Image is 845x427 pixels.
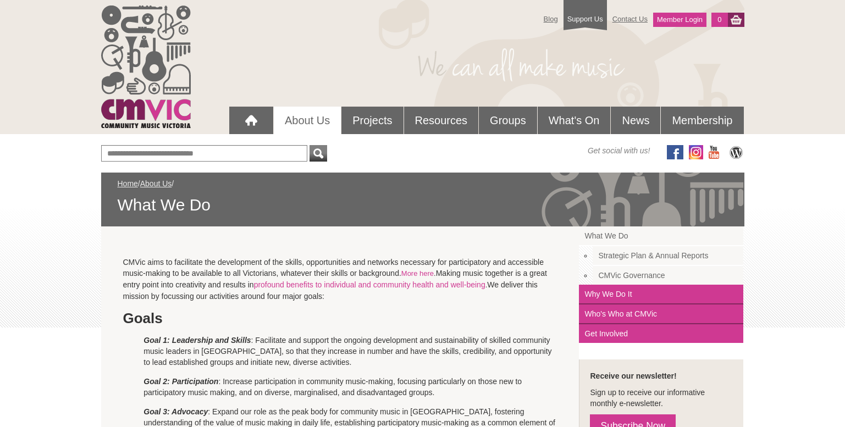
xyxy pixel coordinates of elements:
a: profound benefits to individual and community health and well-being [254,280,485,289]
a: Who's Who at CMVic [579,304,743,324]
span: Get social with us! [588,145,650,156]
img: cmvic_logo.png [101,5,191,128]
span: . [434,269,436,278]
h2: Goals [123,310,557,326]
em: Goal 3: Advocacy [143,407,208,416]
p: : Facilitate and support the ongoing development and sustainability of skilled community music le... [143,335,557,368]
a: News [611,107,660,134]
a: 0 [711,13,727,27]
a: Resources [404,107,479,134]
span: . [485,281,488,289]
a: Strategic Plan & Annual Reports [593,246,743,266]
a: Blog [538,9,564,29]
img: icon-instagram.png [689,145,703,159]
a: More here [401,269,434,278]
a: Get Involved [579,324,743,343]
a: Membership [661,107,743,134]
a: What We Do [579,226,743,246]
img: CMVic Blog [728,145,744,159]
a: Contact Us [607,9,653,29]
strong: Receive our newsletter! [590,371,676,380]
div: / / [118,178,728,215]
p: CMVic aims to facilitate the development of the skills, opportunities and networks necessary for ... [123,257,557,302]
p: Sign up to receive our informative monthly e-newsletter. [590,387,732,409]
a: About Us [140,179,172,188]
a: Groups [479,107,537,134]
a: Member Login [653,13,706,27]
a: About Us [274,107,341,134]
em: Goal 2: Participation [143,377,218,386]
em: Goal 1: Leadership and Skills [143,336,251,345]
a: Why We Do It [579,285,743,304]
p: : Increase participation in community music-making, focusing particularly on those new to partici... [143,376,557,398]
span: What We Do [118,195,728,215]
a: Home [118,179,138,188]
a: CMVic Governance [593,266,743,285]
a: What's On [538,107,611,134]
a: Projects [341,107,403,134]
